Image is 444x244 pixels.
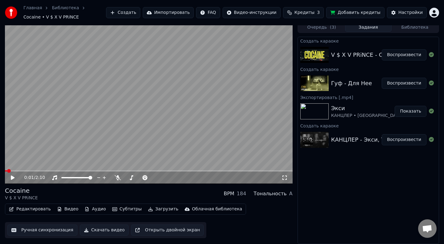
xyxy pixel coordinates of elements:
[392,23,438,32] button: Библиотека
[106,7,140,18] button: Создать
[387,7,427,18] button: Настройки
[326,7,384,18] button: Добавить кредиты
[80,225,129,236] button: Скачать видео
[298,122,439,129] div: Создать караоке
[196,7,220,18] button: FAQ
[146,205,181,213] button: Загрузить
[283,7,324,18] button: Кредиты3
[289,190,293,197] div: A
[382,78,426,89] button: Воспроизвести
[35,175,45,181] span: 2:10
[110,205,144,213] button: Субтитры
[331,51,401,59] div: V $ X V PRiNCE - Cocaine
[237,190,246,197] div: 184
[223,7,281,18] button: Видео-инструкции
[52,5,79,11] a: Библиотека
[331,79,372,88] div: Гуф - Для Нее
[55,205,81,213] button: Видео
[23,5,106,20] nav: breadcrumb
[7,225,77,236] button: Ручная синхронизация
[24,175,34,181] span: 0:01
[224,190,234,197] div: BPM
[345,23,392,32] button: Задания
[253,190,286,197] div: Тональность
[23,14,79,20] span: Cocaine • V $ X V PRiNCE
[5,195,38,201] div: V $ X V PRiNCE
[23,5,42,11] a: Главная
[192,206,242,212] div: Облачная библиотека
[24,175,39,181] div: /
[298,65,439,73] div: Создать караоке
[298,37,439,44] div: Создать караоке
[317,10,320,16] span: 3
[294,10,314,16] span: Кредиты
[5,186,38,195] div: Cocaine
[418,219,437,238] div: Открытый чат
[398,10,423,16] div: Настройки
[131,225,204,236] button: Открыть двойной экран
[382,134,426,145] button: Воспроизвести
[6,205,53,213] button: Редактировать
[82,205,108,213] button: Аудио
[143,7,194,18] button: Импортировать
[5,6,17,19] img: youka
[382,49,426,60] button: Воспроизвести
[330,24,336,31] span: ( 3 )
[395,106,426,117] button: Показать
[298,23,345,32] button: Очередь
[298,93,439,101] div: Экспортировать [.mp4]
